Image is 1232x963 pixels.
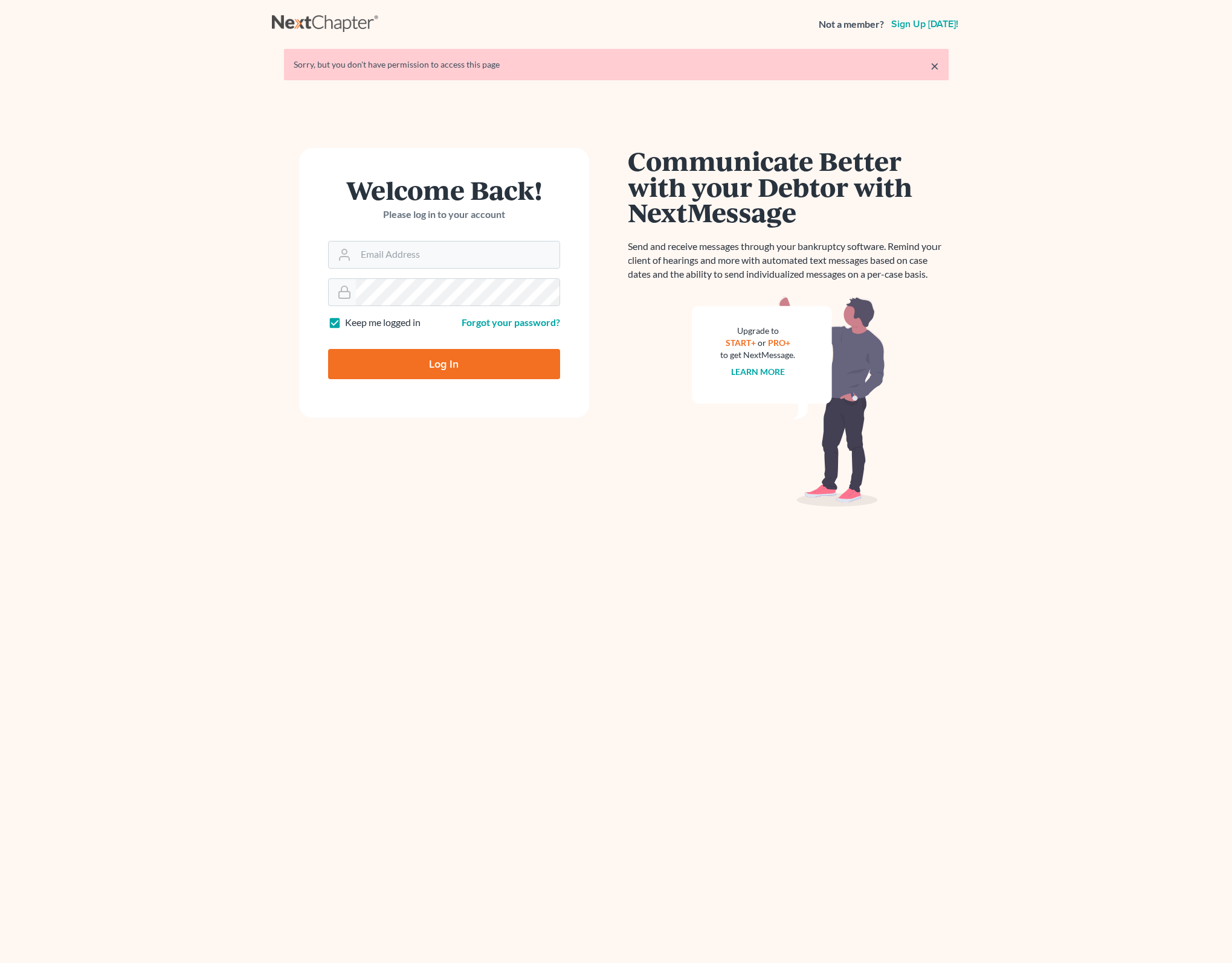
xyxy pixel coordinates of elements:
span: or [758,338,766,348]
img: nextmessage_bg-59042aed3d76b12b5cd301f8e5b87938c9018125f34e5fa2b7a6b67550977c72.svg [692,296,885,507]
div: to get NextMessage. [721,349,796,361]
a: Forgot your password? [462,316,560,328]
h1: Communicate Better with your Debtor with NextMessage [628,148,949,225]
p: Send and receive messages through your bankruptcy software. Remind your client of hearings and mo... [628,240,949,281]
a: Learn more [731,366,785,377]
strong: Not a member? [819,18,884,31]
label: Keep me logged in [345,316,421,330]
input: Log In [328,349,560,379]
p: Please log in to your account [328,208,560,222]
a: Sign up [DATE]! [889,19,961,29]
a: START+ [726,338,756,348]
input: Email Address [356,242,560,268]
a: × [930,59,939,73]
div: Sorry, but you don't have permission to access this page [294,59,939,71]
div: Upgrade to [721,325,796,337]
a: PRO+ [768,338,790,348]
h1: Welcome Back! [328,177,560,203]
